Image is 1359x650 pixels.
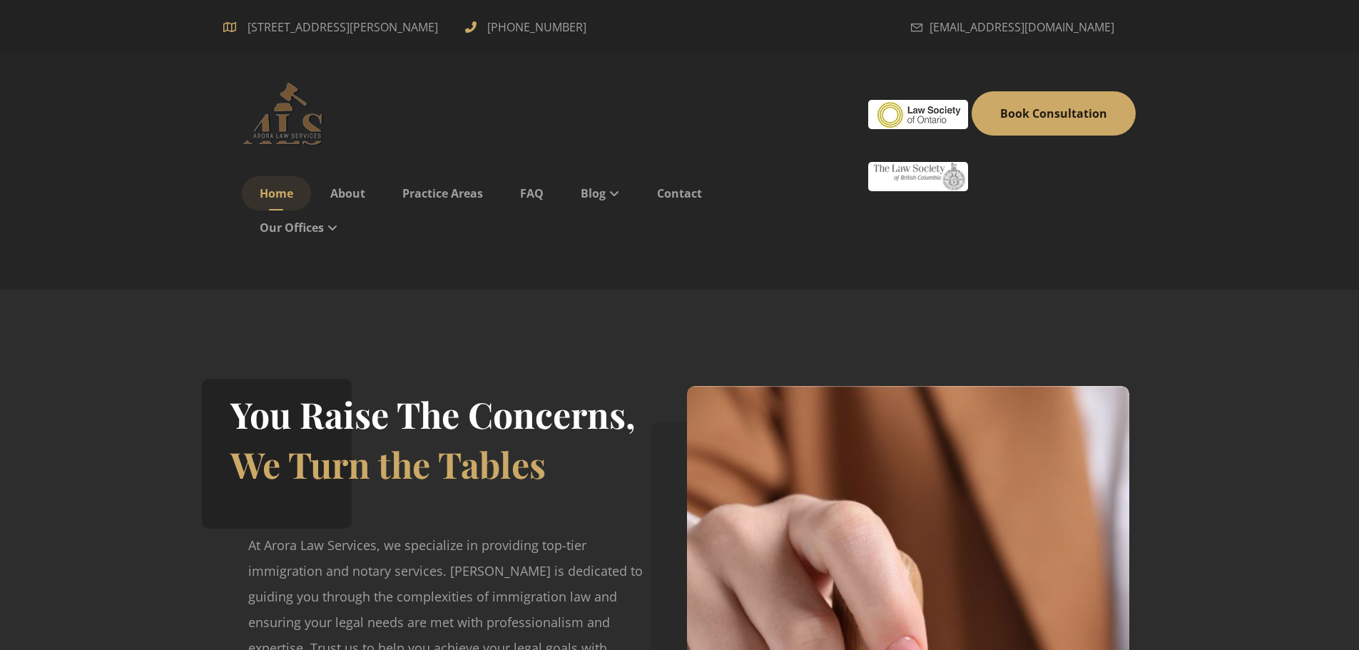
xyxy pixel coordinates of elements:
[868,100,968,129] img: #
[657,186,702,201] span: Contact
[520,186,544,201] span: FAQ
[223,18,444,34] a: [STREET_ADDRESS][PERSON_NAME]
[972,91,1136,136] a: Book Consultation
[330,186,365,201] span: About
[868,162,968,191] img: #
[260,220,324,235] span: Our Offices
[230,390,636,440] h2: You Raise The Concerns,
[230,440,546,488] span: We Turn the Tables
[930,16,1114,39] span: [EMAIL_ADDRESS][DOMAIN_NAME]
[242,16,444,39] span: [STREET_ADDRESS][PERSON_NAME]
[260,186,293,201] span: Home
[484,16,590,39] span: [PHONE_NUMBER]
[242,176,311,210] a: Home
[223,81,352,146] a: Advocate (IN) | Barrister (CA) | Solicitor | Notary Public
[242,210,356,245] a: Our Offices
[581,186,606,201] span: Blog
[639,176,720,210] a: Contact
[563,176,638,210] a: Blog
[385,176,501,210] a: Practice Areas
[1000,106,1107,121] span: Book Consultation
[465,18,590,34] a: [PHONE_NUMBER]
[402,186,483,201] span: Practice Areas
[223,81,352,146] img: Arora Law Services
[312,176,383,210] a: About
[502,176,561,210] a: FAQ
